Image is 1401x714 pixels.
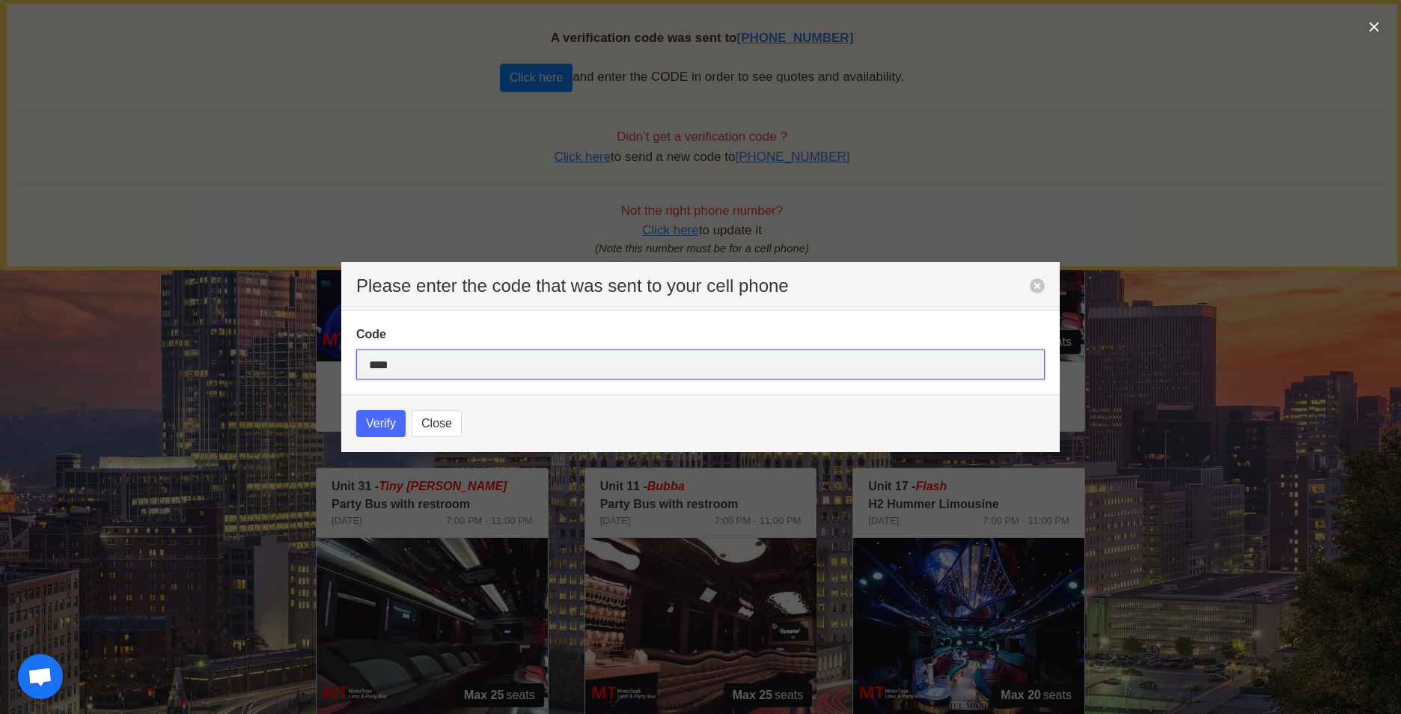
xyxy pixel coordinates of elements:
div: Open chat [18,654,63,699]
p: Please enter the code that was sent to your cell phone [356,277,1030,295]
span: Verify [366,415,396,433]
label: Code [356,326,1045,344]
span: Close [421,415,452,433]
button: Close [412,410,462,437]
button: Verify [356,410,406,437]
